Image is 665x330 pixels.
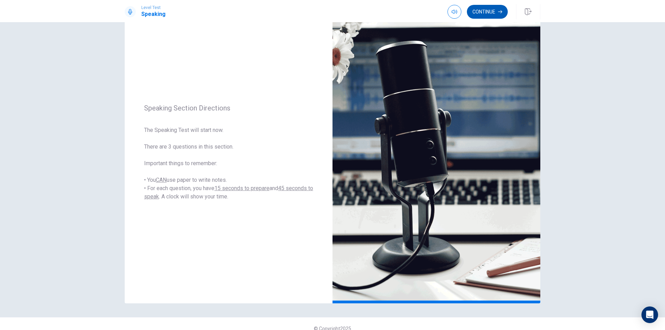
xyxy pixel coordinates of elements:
[141,5,166,10] span: Level Test
[641,306,658,323] div: Open Intercom Messenger
[141,10,166,18] h1: Speaking
[214,185,269,191] u: 15 seconds to prepare
[144,126,313,201] span: The Speaking Test will start now. There are 3 questions in this section. Important things to reme...
[144,104,313,112] span: Speaking Section Directions
[156,177,167,183] u: CAN
[467,5,508,19] button: Continue
[332,1,540,303] img: speaking intro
